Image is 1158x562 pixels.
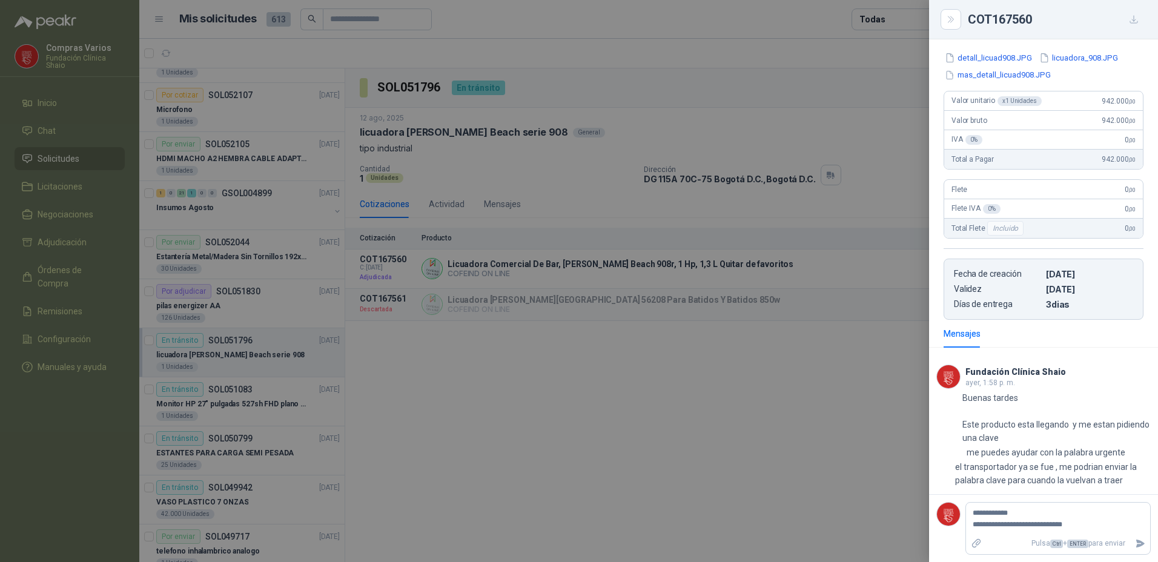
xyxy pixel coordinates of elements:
[1067,540,1088,548] span: ENTER
[1125,224,1136,233] span: 0
[1038,51,1119,64] button: licuadora_908.JPG
[954,269,1041,279] p: Fecha de creación
[951,204,1001,214] span: Flete IVA
[1128,98,1136,105] span: ,00
[1128,137,1136,144] span: ,00
[1102,116,1136,125] span: 942.000
[1128,206,1136,213] span: ,00
[966,533,987,554] label: Adjuntar archivos
[951,116,987,125] span: Valor bruto
[965,379,1015,387] span: ayer, 1:58 p. m.
[1128,225,1136,232] span: ,00
[937,503,960,526] img: Company Logo
[1046,284,1133,294] p: [DATE]
[944,12,958,27] button: Close
[1125,136,1136,144] span: 0
[987,533,1131,554] p: Pulsa + para enviar
[965,369,1066,375] h3: Fundación Clínica Shaio
[951,155,994,164] span: Total a Pagar
[1046,269,1133,279] p: [DATE]
[998,96,1042,106] div: x 1 Unidades
[962,391,1151,445] p: Buenas tardes Este producto esta llegando y me estan pidiendo una clave
[937,365,960,388] img: Company Logo
[1128,156,1136,163] span: ,00
[951,135,982,145] span: IVA
[965,135,983,145] div: 0 %
[1125,205,1136,213] span: 0
[951,221,1026,236] span: Total Flete
[1102,155,1136,164] span: 942.000
[1125,185,1136,194] span: 0
[944,51,1033,64] button: detall_licuad908.JPG
[955,460,1151,487] p: el transportador ya se fue , me podrian enviar la palabra clave para cuando la vuelvan a traer
[951,185,967,194] span: Flete
[1050,540,1063,548] span: Ctrl
[1130,533,1150,554] button: Enviar
[987,221,1024,236] div: Incluido
[1128,187,1136,193] span: ,00
[954,299,1041,309] p: Días de entrega
[1102,97,1136,105] span: 942.000
[944,327,981,340] div: Mensajes
[944,69,1052,82] button: mas_detall_licuad908.JPG
[983,204,1001,214] div: 0 %
[954,284,1041,294] p: Validez
[967,446,1125,459] p: me puedes ayudar con la palabra urgente
[968,10,1143,29] div: COT167560
[1128,117,1136,124] span: ,00
[1046,299,1133,309] p: 3 dias
[951,96,1042,106] span: Valor unitario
